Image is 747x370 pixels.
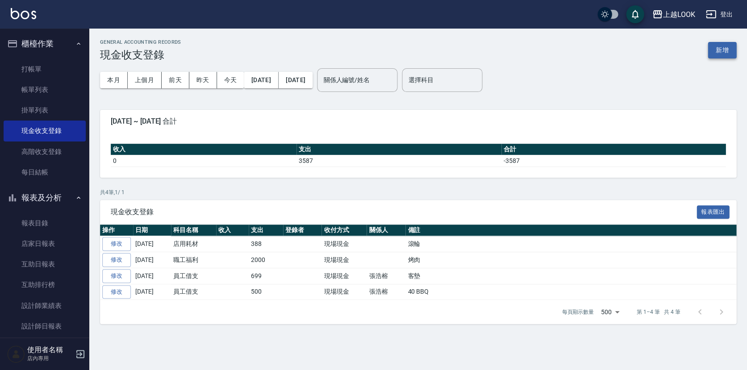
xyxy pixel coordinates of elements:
a: 掛單列表 [4,100,86,121]
td: 員工借支 [171,284,216,300]
td: [DATE] [133,284,171,300]
td: 3587 [296,155,501,166]
td: 現場現金 [321,268,367,284]
th: 日期 [133,224,171,236]
td: [DATE] [133,268,171,284]
td: 現場現金 [321,236,367,252]
h2: GENERAL ACCOUNTING RECORDS [100,39,181,45]
td: 烤肉 [405,252,736,268]
td: 0 [111,155,296,166]
td: 40 BBQ [405,284,736,300]
button: 櫃檯作業 [4,32,86,55]
td: 699 [249,268,283,284]
a: 修改 [102,285,131,299]
button: 今天 [217,72,244,88]
button: 新增 [708,42,736,58]
td: -3587 [501,155,726,166]
a: 報表目錄 [4,213,86,233]
a: 打帳單 [4,59,86,79]
a: 帳單列表 [4,79,86,100]
th: 收入 [216,224,249,236]
th: 支出 [296,144,501,155]
button: 上越LOOK [648,5,698,24]
td: 500 [249,284,283,300]
td: 現場現金 [321,252,367,268]
th: 合計 [501,144,726,155]
a: 互助日報表 [4,254,86,274]
a: 店家日報表 [4,233,86,254]
span: 現金收支登錄 [111,208,697,216]
td: 店用耗材 [171,236,216,252]
a: 報表匯出 [697,207,730,216]
button: 前天 [162,72,189,88]
td: 客墊 [405,268,736,284]
td: 張浩榕 [367,284,405,300]
th: 支出 [249,224,283,236]
div: 500 [597,300,622,324]
button: 登出 [702,6,736,23]
a: 設計師日報表 [4,316,86,337]
a: 每日結帳 [4,162,86,183]
button: [DATE] [244,72,278,88]
td: 388 [249,236,283,252]
td: 2000 [249,252,283,268]
a: 修改 [102,237,131,251]
span: [DATE] ~ [DATE] 合計 [111,117,726,126]
p: 共 4 筆, 1 / 1 [100,188,736,196]
div: 上越LOOK [663,9,695,20]
button: save [626,5,644,23]
button: 報表匯出 [697,205,730,219]
td: [DATE] [133,252,171,268]
th: 科目名稱 [171,224,216,236]
td: 職工福利 [171,252,216,268]
button: 上個月 [128,72,162,88]
a: 設計師業績表 [4,295,86,316]
th: 收入 [111,144,296,155]
h5: 使用者名稱 [27,345,73,354]
a: 現金收支登錄 [4,121,86,141]
td: [DATE] [133,236,171,252]
button: 本月 [100,72,128,88]
p: 第 1–4 筆 共 4 筆 [637,308,680,316]
th: 登錄者 [283,224,322,236]
img: Person [7,345,25,363]
a: 修改 [102,269,131,283]
a: 高階收支登錄 [4,141,86,162]
button: [DATE] [279,72,313,88]
a: 新增 [708,46,736,54]
a: 互助排行榜 [4,274,86,295]
button: 昨天 [189,72,217,88]
th: 備註 [405,224,736,236]
a: 修改 [102,253,131,267]
th: 關係人 [367,224,405,236]
h3: 現金收支登錄 [100,49,181,61]
th: 收付方式 [321,224,367,236]
button: 報表及分析 [4,186,86,209]
a: 設計師業績分析表 [4,337,86,357]
td: 滾輪 [405,236,736,252]
img: Logo [11,8,36,19]
p: 店內專用 [27,354,73,362]
td: 員工借支 [171,268,216,284]
td: 張浩榕 [367,268,405,284]
p: 每頁顯示數量 [562,308,594,316]
th: 操作 [100,224,133,236]
td: 現場現金 [321,284,367,300]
